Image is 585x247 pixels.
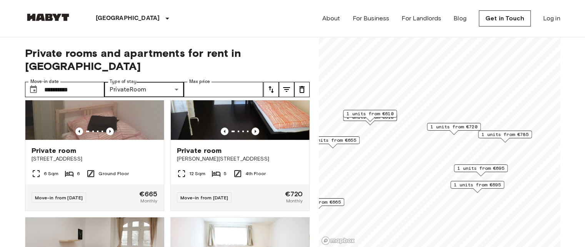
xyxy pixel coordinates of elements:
span: Private rooms and apartments for rent in [GEOGRAPHIC_DATA] [25,46,310,73]
span: 5 [224,170,227,177]
button: tune [279,82,294,97]
div: Map marker [427,123,481,135]
span: €720 [285,191,303,197]
span: 1 units from €655 [309,137,356,144]
button: Previous image [221,128,228,135]
img: Habyt [25,13,71,21]
label: Max price [189,78,210,85]
div: Map marker [450,181,504,193]
label: Move-in date [30,78,59,85]
span: 1 units from €665 [294,199,341,206]
a: Marketing picture of unit DE-01-302-010-04Previous imagePrevious imagePrivate room[PERSON_NAME][S... [170,47,310,211]
div: Map marker [306,136,360,148]
span: Ground Floor [98,170,129,177]
span: 6 [77,170,80,177]
span: 1 units from €695 [457,165,504,172]
a: Log in [543,14,560,23]
span: €665 [139,191,158,197]
span: 1 units from €695 [454,181,501,188]
div: Map marker [454,164,508,176]
div: PrivateRoom [104,82,184,97]
span: [STREET_ADDRESS] [32,155,158,163]
a: For Landlords [402,14,441,23]
a: About [322,14,340,23]
button: tune [294,82,310,97]
label: Type of stay [110,78,137,85]
span: Private room [32,146,77,155]
button: Choose date, selected date is 20 Oct 2025 [26,82,41,97]
span: 1 units from €720 [430,123,477,130]
span: 4th Floor [245,170,266,177]
a: Mapbox logo [321,236,355,245]
button: tune [263,82,279,97]
div: Map marker [343,110,397,122]
button: Previous image [106,128,114,135]
span: [PERSON_NAME][STREET_ADDRESS] [177,155,303,163]
a: Blog [453,14,467,23]
a: For Business [352,14,389,23]
div: Map marker [290,198,344,210]
a: Get in Touch [479,10,531,27]
p: [GEOGRAPHIC_DATA] [96,14,160,23]
span: 1 units from €785 [482,131,528,138]
span: Monthly [286,197,303,204]
button: Previous image [75,128,83,135]
div: Map marker [478,131,532,143]
a: Marketing picture of unit DE-01-029-01MPrevious imagePrevious imagePrivate room[STREET_ADDRESS]6 ... [25,47,164,211]
span: Private room [177,146,222,155]
span: 6 Sqm [44,170,59,177]
span: Monthly [140,197,157,204]
span: Move-in from [DATE] [35,195,83,201]
span: 12 Sqm [189,170,206,177]
span: Move-in from [DATE] [180,195,228,201]
span: 1 units from €610 [347,110,393,117]
button: Previous image [252,128,259,135]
